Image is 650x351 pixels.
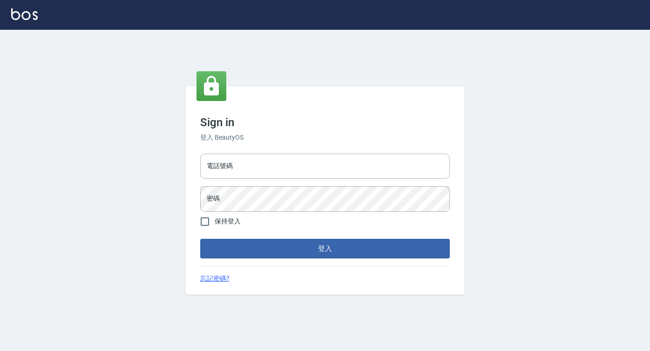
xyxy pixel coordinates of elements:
button: 登入 [200,239,450,258]
span: 保持登入 [215,216,241,226]
a: 忘記密碼? [200,274,230,283]
h6: 登入 BeautyOS [200,133,450,142]
img: Logo [11,8,38,20]
h3: Sign in [200,116,450,129]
